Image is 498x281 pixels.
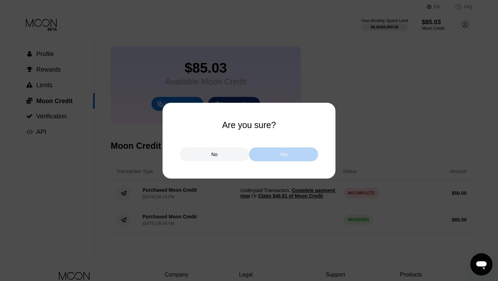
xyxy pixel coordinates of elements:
div: Yes [249,147,318,161]
div: No [180,147,249,161]
div: Yes [280,151,288,157]
div: Are you sure? [222,120,276,130]
div: No [211,151,218,157]
iframe: Button to launch messaging window [470,253,492,275]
